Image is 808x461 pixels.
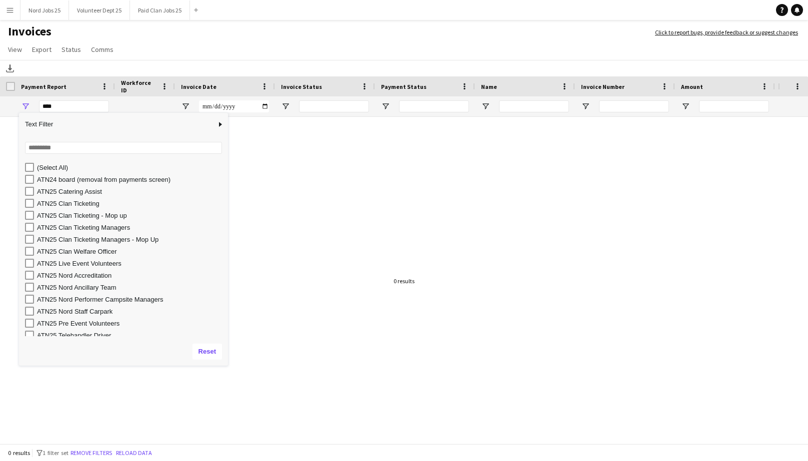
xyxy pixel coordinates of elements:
span: Invoice Status [281,83,322,90]
input: Invoice Number Filter Input [599,100,669,112]
div: ATN25 Catering Assist [37,188,225,195]
div: ATN25 Nord Ancillary Team [37,284,225,291]
div: ATN25 Live Event Volunteers [37,260,225,267]
div: ATN25 Clan Ticketing Managers [37,224,225,231]
div: ATN25 Clan Ticketing - Mop up [37,212,225,219]
a: Status [57,43,85,56]
span: Invoice Number [581,83,624,90]
span: Comms [91,45,113,54]
div: (Select All) [37,164,225,171]
div: 0 results [393,277,414,285]
span: Invoice Date [181,83,216,90]
button: Reset [192,344,222,360]
span: Text Filter [19,116,216,133]
a: View [4,43,26,56]
span: Amount [681,83,703,90]
input: Invoice Status Filter Input [299,100,369,112]
div: ATN25 Nord Accreditation [37,272,225,279]
a: Comms [87,43,117,56]
div: ATN25 Clan Ticketing [37,200,225,207]
input: Invoice Date Filter Input [199,100,269,112]
button: Open Filter Menu [281,102,290,111]
span: Payment Report [21,83,66,90]
div: ATN25 Telehandler Driver [37,332,225,339]
input: Name Filter Input [499,100,569,112]
span: Payment Status [381,83,426,90]
span: Workforce ID [121,79,157,94]
span: Status [61,45,81,54]
button: Open Filter Menu [481,102,490,111]
a: Export [28,43,55,56]
a: Click to report bugs, provide feedback or suggest changes [655,28,798,37]
input: Column with Header Selection [6,82,15,91]
button: Open Filter Menu [681,102,690,111]
button: Nord Jobs 25 [20,0,69,20]
button: Open Filter Menu [21,102,30,111]
div: ATN25 Clan Ticketing Managers - Mop Up [37,236,225,243]
span: Export [32,45,51,54]
button: Open Filter Menu [581,102,590,111]
span: 1 filter set [42,449,68,457]
div: ATN25 Nord Performer Campsite Managers [37,296,225,303]
button: Open Filter Menu [181,102,190,111]
button: Open Filter Menu [381,102,390,111]
div: ATN25 Nord Staff Carpark [37,308,225,315]
button: Volunteer Dept 25 [69,0,130,20]
button: Remove filters [68,448,114,459]
span: Name [481,83,497,90]
button: Paid Clan Jobs 25 [130,0,190,20]
div: ATN25 Pre Event Volunteers [37,320,225,327]
input: Amount Filter Input [699,100,769,112]
input: Search filter values [25,142,222,154]
span: View [8,45,22,54]
div: ATN25 Clan Welfare Officer [37,248,225,255]
div: ATN24 board (removal from payments screen) [37,176,225,183]
app-action-btn: Download [4,62,16,74]
button: Reload data [114,448,154,459]
div: Column Filter [19,113,228,366]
